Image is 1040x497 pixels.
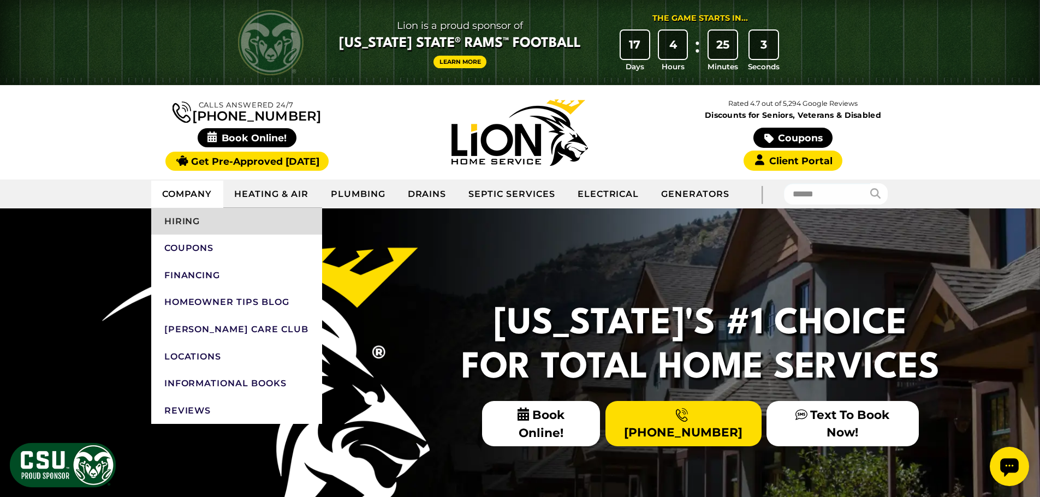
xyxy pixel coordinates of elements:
[339,34,581,53] span: [US_STATE] State® Rams™ Football
[151,235,322,262] a: Coupons
[740,179,784,208] div: |
[4,4,44,44] div: Open chat widget
[744,151,842,171] a: Client Portal
[151,289,322,316] a: Homeowner Tips Blog
[656,98,929,110] p: Rated 4.7 out of 5,294 Google Reviews
[151,181,224,208] a: Company
[708,61,738,72] span: Minutes
[692,31,703,73] div: :
[457,181,566,208] a: Septic Services
[451,99,588,166] img: Lion Home Service
[151,262,322,289] a: Financing
[659,111,928,119] span: Discounts for Seniors, Veterans & Disabled
[397,181,458,208] a: Drains
[433,56,487,68] a: Learn More
[652,13,748,25] div: The Game Starts in...
[151,397,322,424] a: Reviews
[659,31,687,59] div: 4
[766,401,918,446] a: Text To Book Now!
[173,99,321,123] a: [PHONE_NUMBER]
[482,401,601,446] span: Book Online!
[8,441,117,489] img: CSU Sponsor Badge
[151,343,322,370] a: Locations
[151,316,322,343] a: [PERSON_NAME] Care Club
[709,31,737,59] div: 25
[198,128,296,147] span: Book Online!
[455,302,946,390] h2: [US_STATE]'s #1 Choice For Total Home Services
[662,61,685,72] span: Hours
[151,208,322,235] a: Hiring
[750,31,778,59] div: 3
[339,17,581,34] span: Lion is a proud sponsor of
[650,181,740,208] a: Generators
[151,370,322,397] a: Informational Books
[621,31,649,59] div: 17
[223,181,319,208] a: Heating & Air
[753,128,832,148] a: Coupons
[605,401,762,446] a: [PHONE_NUMBER]
[748,61,780,72] span: Seconds
[165,152,329,171] a: Get Pre-Approved [DATE]
[238,10,304,75] img: CSU Rams logo
[320,181,397,208] a: Plumbing
[626,61,644,72] span: Days
[567,181,651,208] a: Electrical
